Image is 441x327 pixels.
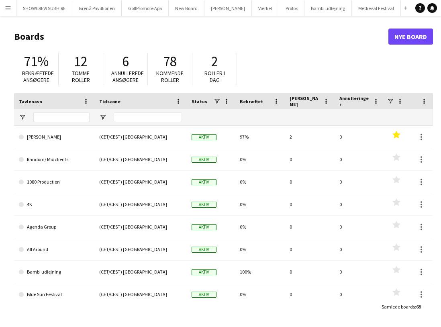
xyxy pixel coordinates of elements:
div: 0% [235,238,285,260]
div: : [382,299,421,315]
div: 2 [285,126,335,148]
button: Bambi udlejning [304,0,352,16]
div: 0 [335,216,384,238]
a: All Around [19,238,90,261]
button: New Board [169,0,204,16]
div: 0% [235,216,285,238]
span: Samlede boards [382,304,415,310]
h1: Boards [14,31,388,43]
div: 0 [335,148,384,170]
a: Agenda Group [19,216,90,238]
div: (CET/CEST) [GEOGRAPHIC_DATA] [94,283,187,305]
button: Medieval Festival [352,0,401,16]
div: (CET/CEST) [GEOGRAPHIC_DATA] [94,148,187,170]
div: 100% [235,261,285,283]
div: 97% [235,126,285,148]
span: Aktiv [192,247,216,253]
a: 1080 Production [19,171,90,193]
button: Åbn Filtermenu [99,114,106,121]
button: Værket [252,0,279,16]
span: Bekræftet [240,98,263,104]
div: 0 [285,283,335,305]
div: 0 [335,193,384,215]
span: Bekræftede ansøgere [22,69,54,84]
span: Annulleringer [339,95,370,107]
span: 2 [211,53,218,70]
span: Aktiv [192,292,216,298]
span: Annullerede ansøgere [111,69,144,84]
div: 0 [285,216,335,238]
div: 0 [335,126,384,148]
button: GolfPromote ApS [122,0,169,16]
span: Tomme roller [72,69,90,84]
span: Aktiv [192,179,216,185]
div: 0% [235,171,285,193]
span: Tavlenavn [19,98,42,104]
div: 0% [235,283,285,305]
a: Random/ Mix clients [19,148,90,171]
span: Aktiv [192,224,216,230]
button: Profox [279,0,304,16]
span: Aktiv [192,269,216,275]
span: 78 [163,53,177,70]
div: 0% [235,193,285,215]
span: Aktiv [192,157,216,163]
span: Tidszone [99,98,120,104]
div: 0 [285,193,335,215]
div: 0 [335,238,384,260]
a: [PERSON_NAME] [19,126,90,148]
input: Tavlenavn Filter Input [33,112,90,122]
div: (CET/CEST) [GEOGRAPHIC_DATA] [94,193,187,215]
span: 69 [416,304,421,310]
a: 4K [19,193,90,216]
a: Blue Sun Festival [19,283,90,306]
div: 0 [335,171,384,193]
div: (CET/CEST) [GEOGRAPHIC_DATA] [94,238,187,260]
button: SHOWCREW SUBHIRE [16,0,72,16]
span: [PERSON_NAME] [290,95,320,107]
span: Status [192,98,207,104]
span: Aktiv [192,202,216,208]
span: Roller i dag [204,69,225,84]
div: 0 [285,261,335,283]
button: Åbn Filtermenu [19,114,26,121]
div: 0 [285,148,335,170]
div: 0 [285,171,335,193]
a: Bambi udlejning [19,261,90,283]
button: Grenå Pavillionen [72,0,122,16]
div: (CET/CEST) [GEOGRAPHIC_DATA] [94,126,187,148]
div: (CET/CEST) [GEOGRAPHIC_DATA] [94,261,187,283]
div: (CET/CEST) [GEOGRAPHIC_DATA] [94,171,187,193]
span: Aktiv [192,134,216,140]
div: (CET/CEST) [GEOGRAPHIC_DATA] [94,216,187,238]
span: 12 [74,53,88,70]
div: 0 [285,238,335,260]
span: Kommende roller [156,69,184,84]
span: 71% [24,53,49,70]
div: 0 [335,283,384,305]
a: Nye Board [388,29,433,45]
span: 6 [122,53,129,70]
button: [PERSON_NAME] [204,0,252,16]
div: 0 [335,261,384,283]
div: 0% [235,148,285,170]
input: Tidszone Filter Input [114,112,182,122]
